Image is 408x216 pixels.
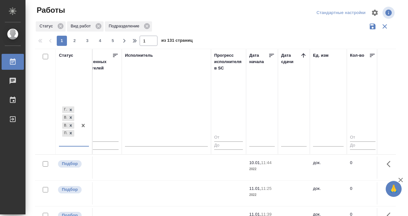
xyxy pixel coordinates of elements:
[95,38,105,44] span: 4
[105,21,152,32] div: Подразделение
[62,106,75,114] div: Готов к работе, В работе, В ожидании, Подбор
[57,185,89,194] div: Можно подбирать исполнителей
[350,134,375,142] input: От
[59,52,73,59] div: Статус
[62,130,67,137] div: Подбор
[249,160,261,165] p: 10.01,
[347,156,379,179] td: 0
[62,106,67,113] div: Готов к работе
[71,156,122,179] td: 0
[313,52,329,59] div: Ед. изм
[109,23,142,29] p: Подразделение
[249,52,268,65] div: Дата начала
[382,7,396,19] span: Посмотреть информацию
[249,166,275,172] p: 2022
[367,5,382,20] span: Настроить таблицу
[67,21,104,32] div: Вид работ
[62,122,75,130] div: Готов к работе, В работе, В ожидании, Подбор
[315,8,367,18] div: split button
[386,181,402,197] button: 🙏
[62,186,78,193] p: Подбор
[310,182,347,205] td: док.
[35,5,65,15] span: Работы
[350,52,364,59] div: Кол-во
[108,38,118,44] span: 5
[69,38,80,44] span: 2
[62,129,75,137] div: Готов к работе, В работе, В ожидании, Подбор
[214,52,243,71] div: Прогресс исполнителя в SC
[214,134,243,142] input: От
[161,37,193,46] span: из 131 страниц
[62,114,75,122] div: Готов к работе, В работе, В ожидании, Подбор
[310,156,347,179] td: док.
[71,23,93,29] p: Вид работ
[214,141,243,149] input: До
[74,52,112,71] div: Кол-во неназначенных исполнителей
[350,141,375,149] input: До
[249,186,261,191] p: 11.01,
[383,156,398,172] button: Здесь прячутся важные кнопки
[74,134,119,142] input: От
[379,20,391,32] button: Сбросить фильтры
[367,20,379,32] button: Сохранить фильтры
[125,52,153,59] div: Исполнитель
[62,114,67,121] div: В работе
[62,161,78,167] p: Подбор
[249,192,275,198] p: 2022
[36,21,66,32] div: Статус
[71,182,122,205] td: 0
[57,160,89,168] div: Можно подбирать исполнителей
[108,36,118,46] button: 5
[69,36,80,46] button: 2
[388,182,399,196] span: 🙏
[82,36,92,46] button: 3
[261,160,272,165] p: 11:44
[62,122,67,129] div: В ожидании
[95,36,105,46] button: 4
[383,182,398,198] button: Здесь прячутся важные кнопки
[261,186,272,191] p: 11:25
[281,52,300,65] div: Дата сдачи
[82,38,92,44] span: 3
[347,182,379,205] td: 0
[40,23,55,29] p: Статус
[74,141,119,149] input: До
